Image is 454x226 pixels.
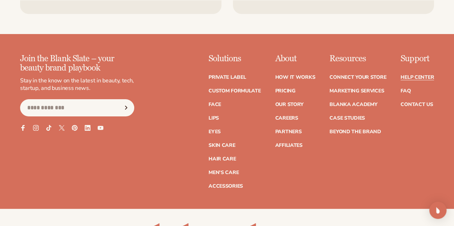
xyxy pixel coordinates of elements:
a: Help Center [401,75,434,80]
a: Blanka Academy [329,102,377,107]
a: Eyes [209,129,221,134]
a: Custom formulate [209,88,261,93]
a: Men's Care [209,170,239,175]
a: Hair Care [209,157,236,162]
p: About [275,54,315,63]
p: Support [401,54,434,63]
a: FAQ [401,88,411,93]
a: Accessories [209,184,243,189]
p: Join the Blank Slate – your beauty brand playbook [20,54,134,73]
a: Skin Care [209,143,235,148]
a: Contact Us [401,102,433,107]
a: Case Studies [329,116,365,121]
button: Subscribe [118,99,134,116]
a: Face [209,102,221,107]
a: Partners [275,129,301,134]
a: Our Story [275,102,303,107]
a: Private label [209,75,246,80]
a: Pricing [275,88,295,93]
a: Beyond the brand [329,129,381,134]
a: How It Works [275,75,315,80]
p: Stay in the know on the latest in beauty, tech, startup, and business news. [20,77,134,92]
p: Solutions [209,54,261,63]
a: Connect your store [329,75,386,80]
a: Marketing services [329,88,384,93]
p: Resources [329,54,386,63]
div: Open Intercom Messenger [429,202,446,219]
a: Affiliates [275,143,302,148]
a: Careers [275,116,298,121]
a: Lips [209,116,219,121]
